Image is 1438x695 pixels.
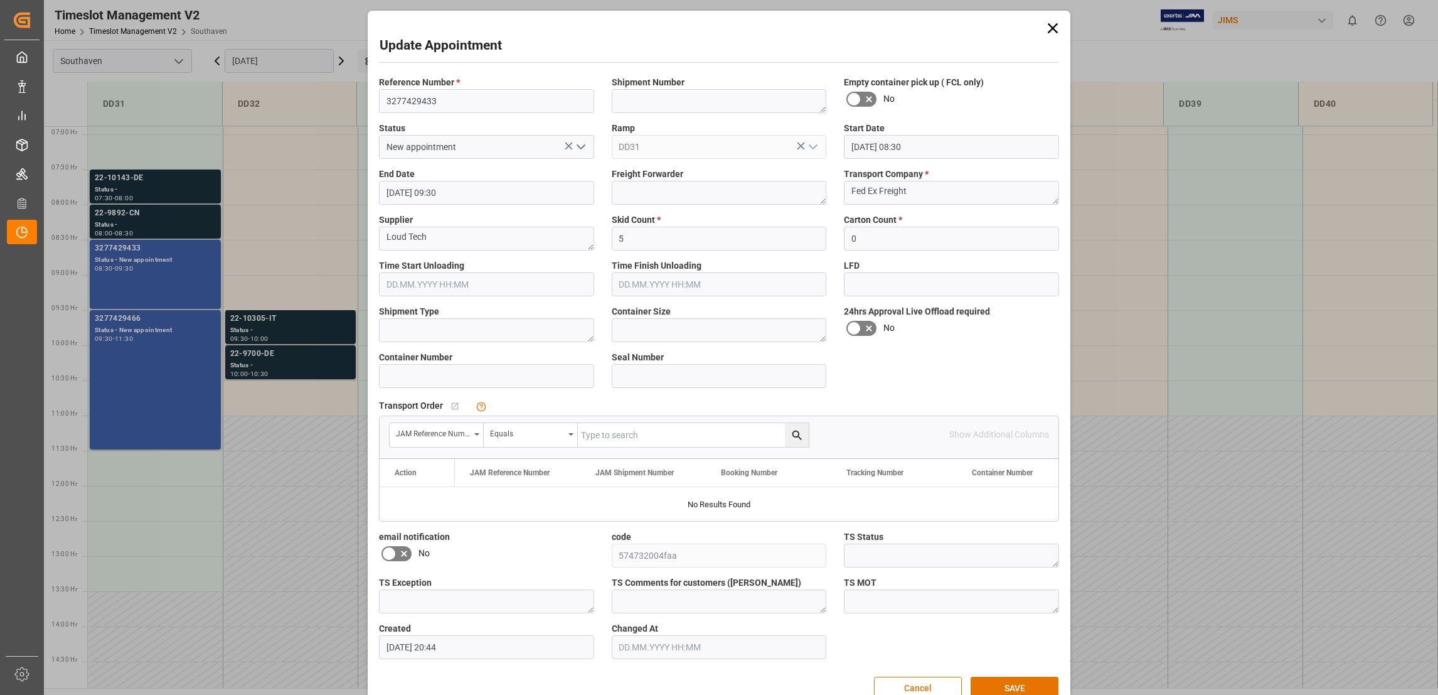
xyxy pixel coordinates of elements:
[846,468,903,477] span: Tracking Number
[595,468,674,477] span: JAM Shipment Number
[612,305,671,318] span: Container Size
[390,423,484,447] button: open menu
[379,622,411,635] span: Created
[578,423,809,447] input: Type to search
[844,122,885,135] span: Start Date
[844,213,902,227] span: Carton Count
[883,92,895,105] span: No
[395,468,417,477] div: Action
[844,181,1059,205] textarea: Fed Ex Freight
[470,468,550,477] span: JAM Reference Number
[612,622,658,635] span: Changed At
[785,423,809,447] button: search button
[612,213,661,227] span: Skid Count
[883,321,895,335] span: No
[379,305,439,318] span: Shipment Type
[612,531,631,544] span: code
[612,576,801,590] span: TS Comments for customers ([PERSON_NAME])
[379,531,450,544] span: email notification
[379,259,464,272] span: Time Start Unloading
[612,259,701,272] span: Time Finish Unloading
[490,425,564,439] div: Equals
[379,76,460,89] span: Reference Number
[379,272,594,296] input: DD.MM.YYYY HH:MM
[379,168,415,181] span: End Date
[844,135,1059,159] input: DD.MM.YYYY HH:MM
[379,135,594,159] input: Type to search/select
[379,181,594,205] input: DD.MM.YYYY HH:MM
[612,122,635,135] span: Ramp
[612,76,684,89] span: Shipment Number
[484,423,578,447] button: open menu
[418,547,430,560] span: No
[844,259,860,272] span: LFD
[570,137,589,157] button: open menu
[379,399,443,412] span: Transport Order
[612,168,683,181] span: Freight Forwarder
[379,227,594,251] textarea: Loud Tech
[844,168,929,181] span: Transport Company
[379,351,452,364] span: Container Number
[844,305,990,318] span: 24hrs Approval Live Offload required
[844,531,883,544] span: TS Status
[379,122,405,135] span: Status
[379,635,594,659] input: DD.MM.YYYY HH:MM
[844,76,984,89] span: Empty container pick up ( FCL only)
[803,137,822,157] button: open menu
[612,351,664,364] span: Seal Number
[844,576,876,590] span: TS MOT
[612,135,827,159] input: Type to search/select
[379,576,432,590] span: TS Exception
[612,272,827,296] input: DD.MM.YYYY HH:MM
[612,635,827,659] input: DD.MM.YYYY HH:MM
[721,468,777,477] span: Booking Number
[379,213,413,227] span: Supplier
[380,36,502,56] h2: Update Appointment
[972,468,1033,477] span: Container Number
[396,425,470,439] div: JAM Reference Number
